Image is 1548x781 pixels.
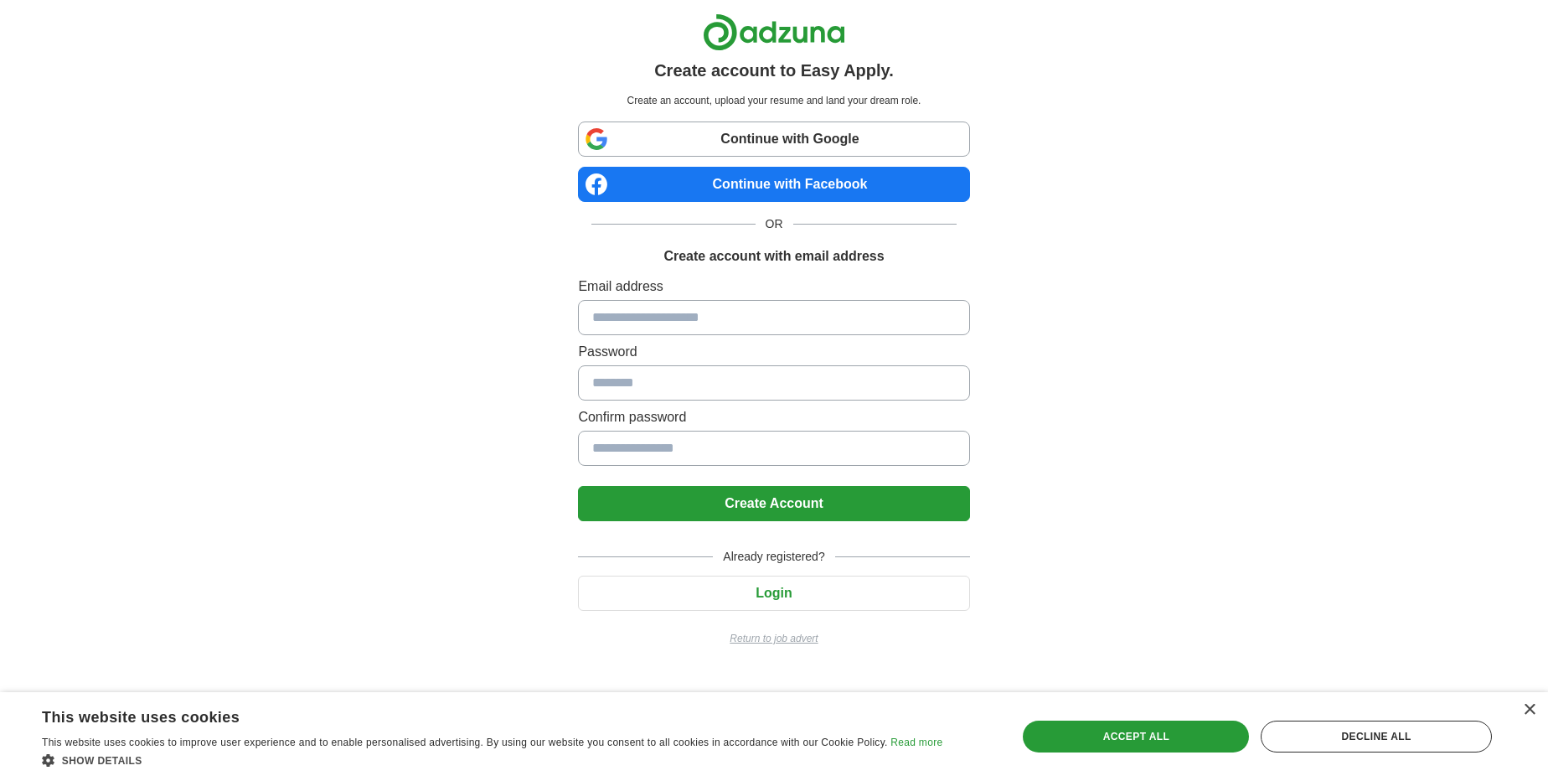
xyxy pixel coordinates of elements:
h1: Create account to Easy Apply. [654,58,894,83]
div: Accept all [1023,721,1249,753]
a: Continue with Facebook [578,167,969,202]
button: Login [578,576,969,611]
div: Close [1523,704,1535,716]
span: OR [756,215,793,233]
span: This website uses cookies to improve user experience and to enable personalised advertising. By u... [42,737,888,748]
label: Email address [578,277,969,297]
label: Confirm password [578,407,969,427]
span: Show details [62,755,142,767]
button: Create Account [578,486,969,521]
div: Decline all [1261,721,1492,753]
a: Login [578,586,969,600]
a: Return to job advert [578,631,969,646]
a: Continue with Google [578,122,969,157]
img: Adzuna logo [703,13,845,51]
div: Show details [42,752,942,768]
span: Already registered? [713,548,834,566]
h1: Create account with email address [663,246,884,266]
a: Read more, opens a new window [890,737,942,748]
label: Password [578,342,969,362]
p: Create an account, upload your resume and land your dream role. [581,93,966,108]
div: This website uses cookies [42,702,900,727]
